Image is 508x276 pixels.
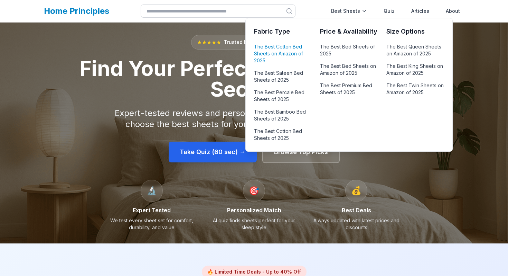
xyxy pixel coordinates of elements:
h1: Find Your Perfect in 60 Seconds [66,58,442,99]
span: ★★★★★ [197,38,221,46]
p: Always updated with latest prices and discounts [309,217,403,231]
a: The Best Twin Sheets on Amazon of 2025 [386,81,444,97]
span: Trusted by 50,000+ Happy Sleepers [224,39,311,46]
p: Expert-tested reviews and personalized recommendations to help you choose the best sheets for you... [99,108,409,130]
a: The Best Bed Sheets of 2025 [320,42,378,59]
h3: Personalized Match [207,206,301,214]
h3: Size Options [386,27,444,36]
h3: Best Deals [309,206,403,214]
span: 💰 [351,185,361,196]
a: Take Quiz (60 sec) → [169,142,257,162]
a: Articles [407,4,433,18]
span: 🎯 [249,185,259,196]
span: 🔬 [147,185,157,196]
a: The Best Sateen Bed Sheets of 2025 [254,68,312,85]
a: The Best Percale Bed Sheets of 2025 [254,88,312,104]
a: Browse Top Picks [262,141,340,163]
div: Best Sheets [327,4,371,18]
p: We test every sheet set for comfort, durability, and value [105,217,199,231]
a: The Best Cotton Bed Sheets of 2025 [254,126,312,143]
p: AI quiz finds sheets perfect for your sleep style [207,217,301,231]
a: The Best Cotton Bed Sheets on Amazon of 2025 [254,42,312,65]
a: The Best King Sheets on Amazon of 2025 [386,61,444,78]
a: The Best Bed Sheets on Amazon of 2025 [320,61,378,78]
h3: Fabric Type [254,27,312,36]
h3: Expert Tested [105,206,199,214]
a: The Best Queen Sheets on Amazon of 2025 [386,42,444,59]
a: The Best Premium Bed Sheets of 2025 [320,81,378,97]
a: About [442,4,464,18]
h3: Price & Availability [320,27,378,36]
a: Home Principles [44,6,109,16]
a: Quiz [379,4,399,18]
a: The Best Bamboo Bed Sheets of 2025 [254,107,312,124]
